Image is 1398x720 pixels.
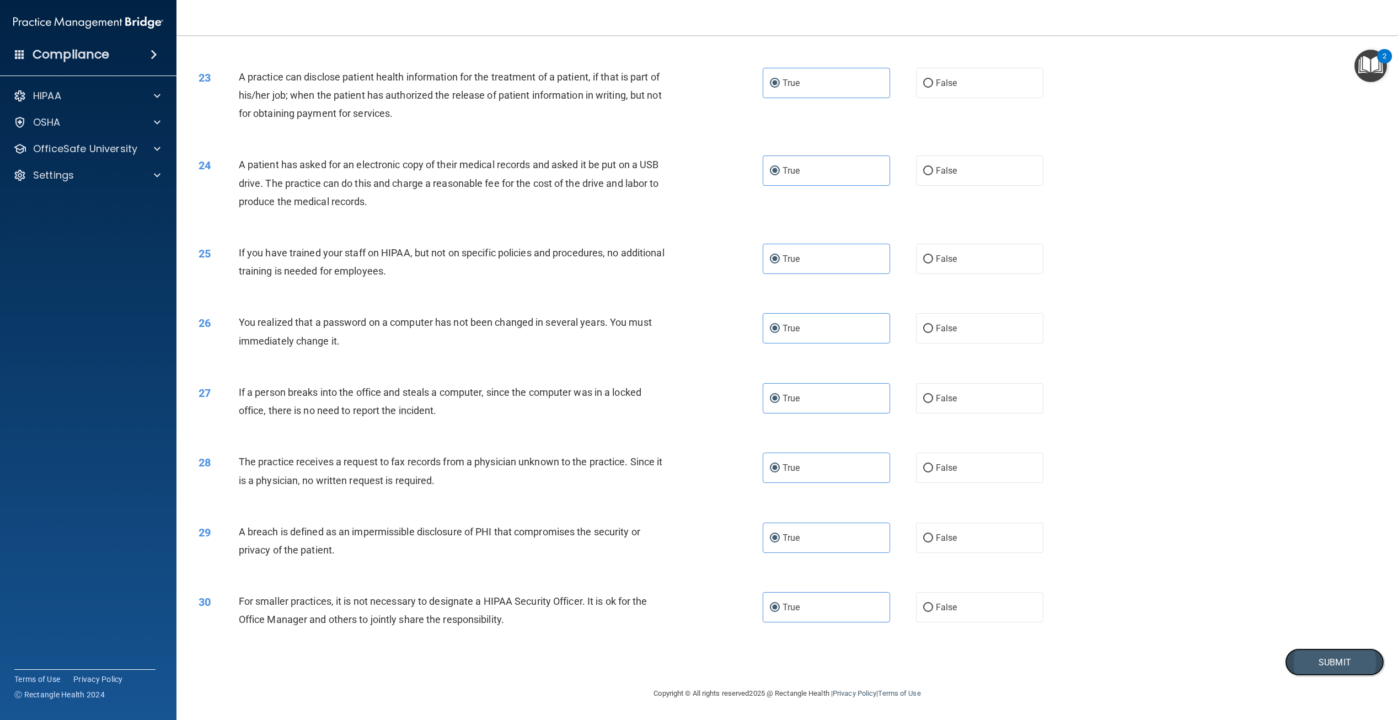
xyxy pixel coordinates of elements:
[239,386,641,416] span: If a person breaks into the office and steals a computer, since the computer was in a locked offi...
[13,12,163,34] img: PMB logo
[783,165,800,176] span: True
[13,89,160,103] a: HIPAA
[936,602,957,612] span: False
[239,595,647,625] span: For smaller practices, it is not necessary to designate a HIPAA Security Officer. It is ok for th...
[239,456,663,486] span: The practice receives a request to fax records from a physician unknown to the practice. Since it...
[923,604,933,612] input: False
[923,325,933,333] input: False
[936,463,957,473] span: False
[13,142,160,155] a: OfficeSafe University
[783,463,800,473] span: True
[770,325,780,333] input: True
[239,316,652,346] span: You realized that a password on a computer has not been changed in several years. You must immedi...
[770,255,780,264] input: True
[936,78,957,88] span: False
[199,386,211,400] span: 27
[13,169,160,182] a: Settings
[33,142,137,155] p: OfficeSafe University
[936,393,957,404] span: False
[586,676,989,711] div: Copyright © All rights reserved 2025 @ Rectangle Health | |
[73,674,123,685] a: Privacy Policy
[783,323,800,334] span: True
[770,464,780,472] input: True
[770,395,780,403] input: True
[923,79,933,88] input: False
[878,689,920,697] a: Terms of Use
[33,47,109,62] h4: Compliance
[199,526,211,539] span: 29
[936,323,957,334] span: False
[783,254,800,264] span: True
[936,254,957,264] span: False
[199,247,211,260] span: 25
[239,526,640,556] span: A breach is defined as an impermissible disclosure of PHI that compromises the security or privac...
[33,169,74,182] p: Settings
[936,165,957,176] span: False
[783,78,800,88] span: True
[13,116,160,129] a: OSHA
[239,247,665,277] span: If you have trained your staff on HIPAA, but not on specific policies and procedures, no addition...
[199,159,211,172] span: 24
[833,689,876,697] a: Privacy Policy
[199,595,211,609] span: 30
[199,71,211,84] span: 23
[783,602,800,612] span: True
[14,689,105,700] span: Ⓒ Rectangle Health 2024
[1285,648,1384,676] button: Submit
[239,159,659,207] span: A patient has asked for an electronic copy of their medical records and asked it be put on a USB ...
[923,167,933,175] input: False
[770,79,780,88] input: True
[770,167,780,175] input: True
[1383,56,1386,71] div: 2
[33,116,61,129] p: OSHA
[923,255,933,264] input: False
[1354,50,1387,82] button: Open Resource Center, 2 new notifications
[33,89,61,103] p: HIPAA
[783,393,800,404] span: True
[783,533,800,543] span: True
[199,316,211,330] span: 26
[923,534,933,542] input: False
[770,534,780,542] input: True
[14,674,60,685] a: Terms of Use
[199,456,211,469] span: 28
[239,71,662,119] span: A practice can disclose patient health information for the treatment of a patient, if that is par...
[770,604,780,612] input: True
[923,395,933,403] input: False
[923,464,933,472] input: False
[936,533,957,543] span: False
